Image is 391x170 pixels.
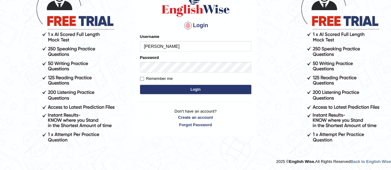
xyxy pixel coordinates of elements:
a: Create an account [140,114,251,120]
h4: Login [140,21,251,31]
strong: English Wise. [289,159,315,164]
label: Username [140,34,159,39]
div: 2025 © All Rights Reserved [276,155,391,164]
p: Don't have an account? [140,108,251,127]
label: Password [140,55,159,60]
a: Forgot Password [140,122,251,128]
button: Login [140,85,251,94]
input: Remember me [140,77,144,81]
label: Remember me [140,76,173,82]
a: Back to English Wise [351,159,391,164]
